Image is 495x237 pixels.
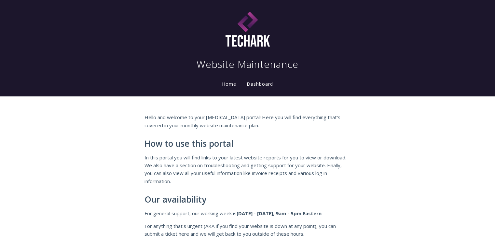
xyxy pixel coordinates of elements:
[144,113,351,129] p: Hello and welcome to your [MEDICAL_DATA] portal! Here you will find everything that's covered in ...
[144,209,351,217] p: For general support, our working week is .
[144,154,351,185] p: In this portal you will find links to your latest website reports for you to view or download. We...
[237,210,322,217] strong: [DATE] - [DATE], 9am - 5pm Eastern
[144,195,351,205] h2: Our availability
[144,139,351,149] h2: How to use this portal
[221,81,238,87] a: Home
[197,58,298,71] h1: Website Maintenance
[245,81,274,88] a: Dashboard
